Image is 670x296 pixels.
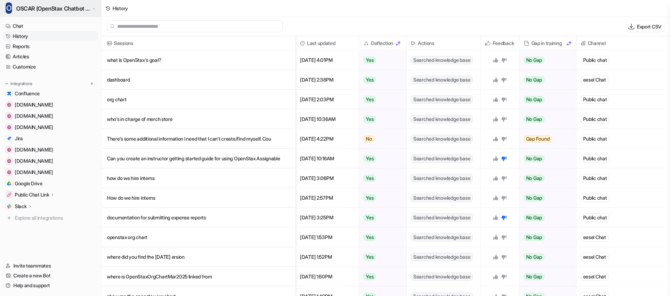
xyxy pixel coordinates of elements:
[411,154,473,163] span: Searched knowledge base
[15,101,53,108] span: [DOMAIN_NAME]
[519,188,572,208] button: No Gap
[363,194,376,201] span: Yes
[581,253,608,261] div: eesel Chat
[363,253,376,260] span: Yes
[15,203,27,210] p: Slack
[359,109,402,129] button: Yes
[371,36,393,50] h2: Deflection
[107,90,290,109] p: org chart
[363,96,376,103] span: Yes
[363,214,376,221] span: Yes
[359,208,402,227] button: Yes
[299,36,356,50] span: Last updated
[519,109,572,129] button: No Gap
[15,157,53,165] span: [DOMAIN_NAME]
[299,50,356,70] span: [DATE] 4:01PM
[107,247,290,267] p: where did you find the [DATE] ersion
[15,180,43,187] span: Google Drive
[299,267,356,287] span: [DATE] 1:50PM
[89,81,94,86] img: menu_add.svg
[299,188,356,208] span: [DATE] 2:57PM
[299,247,356,267] span: [DATE] 1:52PM
[363,57,376,64] span: Yes
[411,213,473,222] span: Searched knowledge base
[359,129,402,149] button: No
[524,135,552,142] span: Gap Found
[524,57,545,64] span: No Gap
[3,213,98,223] a: Explore all integrations
[3,261,98,271] a: Invite teammates
[15,124,53,131] span: [DOMAIN_NAME]
[359,149,402,168] button: Yes
[411,115,473,123] span: Searched knowledge base
[524,253,545,260] span: No Gap
[581,115,610,123] div: Public chat
[411,135,473,143] span: Searched knowledge base
[7,159,11,163] img: staging.openstax.org
[7,91,11,96] img: Confluence
[7,103,11,107] img: lucid.app
[519,267,572,287] button: No Gap
[3,100,98,110] a: lucid.app[DOMAIN_NAME]
[3,167,98,177] a: openstax.pl[DOMAIN_NAME]
[299,208,356,227] span: [DATE] 3:25PM
[3,80,34,87] button: Integrations
[524,194,545,201] span: No Gap
[15,112,53,120] span: [DOMAIN_NAME]
[581,135,610,143] div: Public chat
[3,52,98,62] a: Articles
[522,36,573,50] div: Gap in training
[418,36,434,50] h2: Actions
[299,109,356,129] span: [DATE] 10:36AM
[363,155,376,162] span: Yes
[359,90,402,109] button: Yes
[519,70,572,90] button: No Gap
[107,267,290,287] p: where is OpenStaxOrgChartMar2025 linked from
[3,179,98,188] a: Google DriveGoogle Drive
[107,70,290,90] p: dashboard
[626,21,664,32] button: Export CSV
[581,233,608,242] div: eesel Chat
[359,188,402,208] button: Yes
[359,267,402,287] button: Yes
[299,129,356,149] span: [DATE] 4:22PM
[519,168,572,188] button: No Gap
[359,227,402,247] button: Yes
[519,129,572,149] button: Gap Found
[524,175,545,182] span: No Gap
[519,208,572,227] button: No Gap
[7,125,11,129] img: openstax.org
[107,50,290,70] p: what is OpenStax's goal?
[299,227,356,247] span: [DATE] 1:53PM
[299,70,356,90] span: [DATE] 2:38PM
[7,114,11,118] img: status.openstax.org
[519,227,572,247] button: No Gap
[581,56,610,64] div: Public chat
[581,95,610,104] div: Public chat
[15,191,49,198] p: Public Chat Link
[3,89,98,98] a: ConfluenceConfluence
[299,90,356,109] span: [DATE] 2:03PM
[363,234,376,241] span: Yes
[359,168,402,188] button: Yes
[524,76,545,83] span: No Gap
[7,148,11,152] img: www.opengui.de
[581,154,610,163] div: Public chat
[7,193,11,197] img: Public Chat Link
[3,281,98,290] a: Help and support
[359,70,402,90] button: Yes
[411,76,473,84] span: Searched knowledge base
[363,273,376,280] span: Yes
[7,181,11,186] img: Google Drive
[15,135,23,142] span: Jira
[3,156,98,166] a: staging.openstax.org[DOMAIN_NAME]
[107,227,290,247] p: openstax org chart
[299,168,356,188] span: [DATE] 3:06PM
[411,233,473,242] span: Searched knowledge base
[104,36,293,50] span: Sessions
[524,234,545,241] span: No Gap
[15,90,40,97] span: Confluence
[107,109,290,129] p: who's in charge of merch store
[107,208,290,227] p: documentation for submitting expense reports
[3,122,98,132] a: openstax.org[DOMAIN_NAME]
